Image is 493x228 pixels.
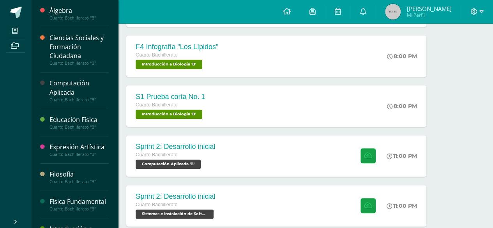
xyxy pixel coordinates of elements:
[136,52,177,58] span: Cuarto Bachillerato
[406,12,451,18] span: Mi Perfil
[49,206,109,212] div: Cuarto Bachillerato "B"
[49,197,109,206] div: Física Fundamental
[136,93,205,101] div: S1 Prueba corta No. 1
[49,6,109,15] div: Álgebra
[49,97,109,103] div: Cuarto Bachillerato "B"
[49,115,109,130] a: Educación FísicaCuarto Bachillerato "B"
[387,103,417,110] div: 8:00 PM
[49,124,109,130] div: Cuarto Bachillerato "B"
[49,152,109,157] div: Cuarto Bachillerato "B"
[136,202,177,207] span: Cuarto Bachillerato
[49,179,109,184] div: Cuarto Bachillerato "B"
[406,5,451,12] span: [PERSON_NAME]
[49,79,109,97] div: Computación Aplicada
[49,34,109,66] a: Ciencias Sociales y Formación CiudadanaCuarto Bachillerato "B"
[49,115,109,124] div: Educación Física
[136,152,177,157] span: Cuarto Bachillerato
[49,15,109,21] div: Cuarto Bachillerato "B"
[136,43,218,51] div: F4 Infografía "Los Lípidos"
[49,143,109,152] div: Expresión Artística
[387,53,417,60] div: 8:00 PM
[387,152,417,159] div: 11:00 PM
[49,34,109,60] div: Ciencias Sociales y Formación Ciudadana
[49,170,109,179] div: Filosofía
[136,102,177,108] span: Cuarto Bachillerato
[136,193,216,201] div: Sprint 2: Desarrollo inicial
[136,143,215,151] div: Sprint 2: Desarrollo inicial
[49,197,109,212] a: Física FundamentalCuarto Bachillerato "B"
[49,6,109,21] a: ÁlgebraCuarto Bachillerato "B"
[136,209,214,219] span: Sistemas e Instalación de Software 'B'
[49,143,109,157] a: Expresión ArtísticaCuarto Bachillerato "B"
[136,159,201,169] span: Computación Aplicada 'B'
[49,60,109,66] div: Cuarto Bachillerato "B"
[49,170,109,184] a: FilosofíaCuarto Bachillerato "B"
[49,79,109,102] a: Computación AplicadaCuarto Bachillerato "B"
[136,60,202,69] span: Introducción a Biología 'B'
[387,202,417,209] div: 11:00 PM
[136,110,202,119] span: Introducción a Biología 'B'
[385,4,401,19] img: 45x45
